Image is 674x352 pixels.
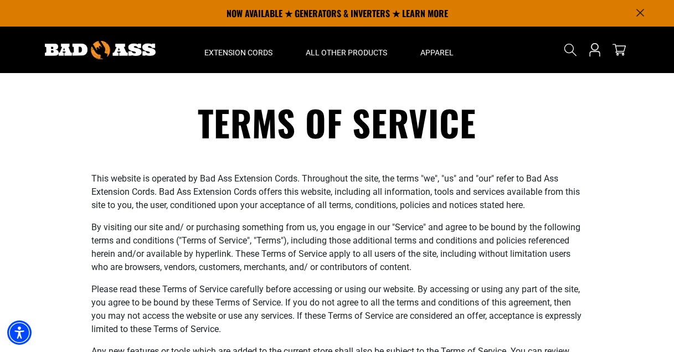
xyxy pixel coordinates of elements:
[91,283,583,336] p: Please read these Terms of Service carefully before accessing or using our website. By accessing ...
[91,221,583,274] p: By visiting our site and/ or purchasing something from us, you engage in our "Service" and agree ...
[306,48,387,58] span: All Other Products
[91,172,583,212] p: This website is operated by Bad Ass Extension Cords. Throughout the site, the terms "we", "us" an...
[188,27,289,73] summary: Extension Cords
[91,100,583,146] h1: Terms of service
[7,320,32,345] div: Accessibility Menu
[45,41,156,59] img: Bad Ass Extension Cords
[404,27,470,73] summary: Apparel
[204,48,272,58] span: Extension Cords
[289,27,404,73] summary: All Other Products
[562,41,579,59] summary: Search
[420,48,454,58] span: Apparel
